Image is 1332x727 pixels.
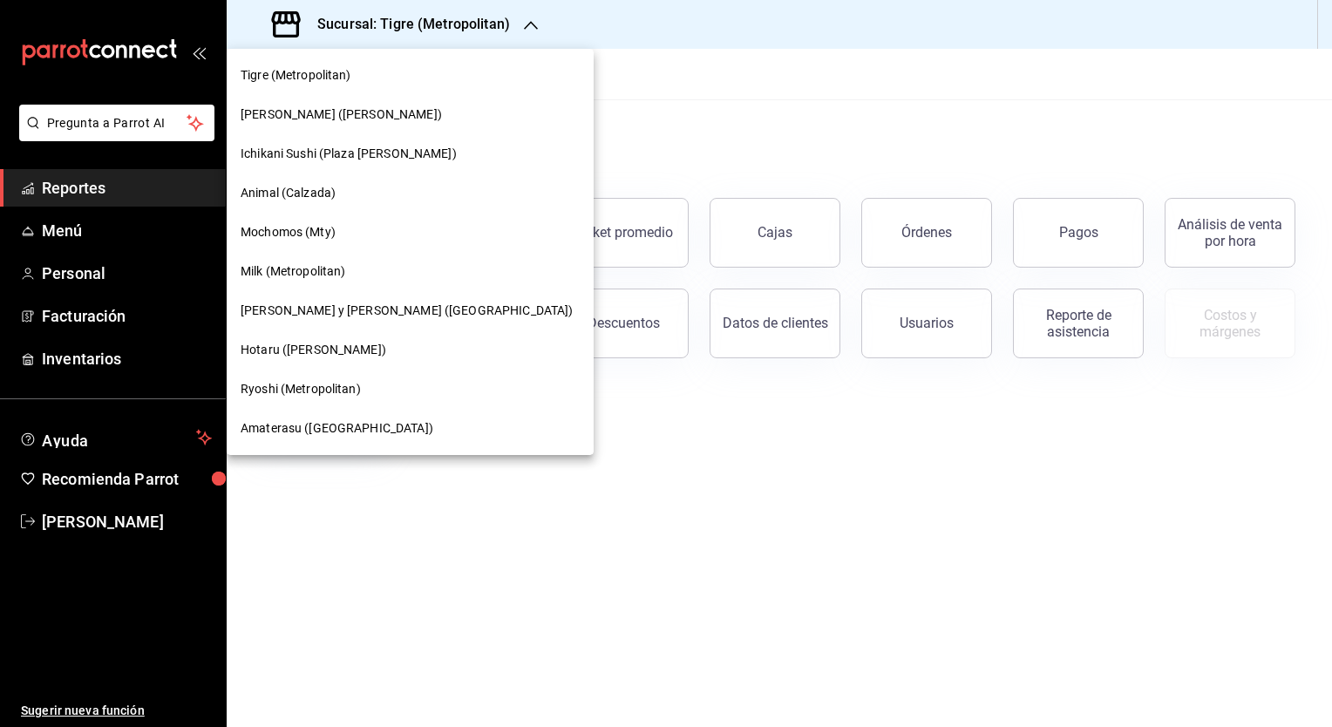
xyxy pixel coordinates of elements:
div: Milk (Metropolitan) [227,252,594,291]
div: Ichikani Sushi (Plaza [PERSON_NAME]) [227,134,594,173]
span: Ichikani Sushi (Plaza [PERSON_NAME]) [241,145,457,163]
div: Ryoshi (Metropolitan) [227,370,594,409]
div: Mochomos (Mty) [227,213,594,252]
span: [PERSON_NAME] y [PERSON_NAME] ([GEOGRAPHIC_DATA]) [241,302,573,320]
span: Milk (Metropolitan) [241,262,346,281]
div: [PERSON_NAME] y [PERSON_NAME] ([GEOGRAPHIC_DATA]) [227,291,594,330]
span: Tigre (Metropolitan) [241,66,351,85]
span: Animal (Calzada) [241,184,336,202]
div: Hotaru ([PERSON_NAME]) [227,330,594,370]
div: Tigre (Metropolitan) [227,56,594,95]
span: Amaterasu ([GEOGRAPHIC_DATA]) [241,419,433,438]
span: Mochomos (Mty) [241,223,336,241]
div: Amaterasu ([GEOGRAPHIC_DATA]) [227,409,594,448]
div: Animal (Calzada) [227,173,594,213]
div: [PERSON_NAME] ([PERSON_NAME]) [227,95,594,134]
span: Hotaru ([PERSON_NAME]) [241,341,386,359]
span: Ryoshi (Metropolitan) [241,380,361,398]
span: [PERSON_NAME] ([PERSON_NAME]) [241,105,442,124]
